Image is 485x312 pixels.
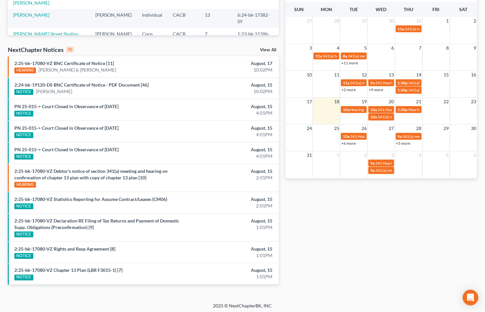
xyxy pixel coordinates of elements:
[398,88,408,92] span: 1:30p
[350,7,358,12] span: Tue
[376,7,387,12] span: Wed
[191,103,272,110] div: August, 15
[191,125,272,131] div: August, 15
[398,107,408,112] span: 1:30p
[66,47,74,53] div: 10
[14,218,179,230] a: 2:25-bk-17080-VZ Declaration RE Filing of Tax Returns and Payment of Domestic Supp. Obligations (...
[14,268,122,273] a: 2:25-bk-17080-VZ Chapter 13 Plan (LBR F3015-1) [7]
[375,80,434,85] span: 341 Hearing for [PERSON_NAME]
[191,168,272,174] div: August, 15
[191,146,272,153] div: August, 15
[306,151,313,159] span: 31
[191,60,272,67] div: August, 17
[388,71,395,79] span: 13
[14,147,119,152] a: PN 25-015-> Court Closed in Observance of [DATE]
[14,154,33,160] div: NOTICE
[350,107,394,112] span: Hearing for Dailleon Ford
[350,134,428,139] span: 341 Hearing for SOS-Secure One Services, Inc.
[336,44,340,52] span: 4
[398,134,402,139] span: 9a
[370,161,375,166] span: 9a
[13,31,78,43] a: [PERSON_NAME] Street Studios LLC
[343,107,349,112] span: 10a
[14,104,119,109] a: PN 25-015-> Court Closed in Observance of [DATE]
[333,124,340,132] span: 25
[378,107,436,112] span: 341 Hearing for [PERSON_NAME]
[191,274,272,280] div: 1:01PM
[137,28,168,46] td: Corp
[471,71,477,79] span: 16
[306,124,313,132] span: 24
[191,218,272,224] div: August, 15
[473,17,477,25] span: 2
[191,224,272,231] div: 1:01PM
[191,88,272,95] div: 10:02PM
[232,28,279,46] td: 1:23-bk-11396-VK
[14,204,33,209] div: NOTICE
[14,246,115,252] a: 2:25-bk-17080-VZ Rights and Resp Agreement [8]
[333,17,340,25] span: 28
[191,252,272,259] div: 1:01PM
[443,98,450,106] span: 22
[398,80,408,85] span: 1:30p
[388,124,395,132] span: 27
[90,9,137,28] td: [PERSON_NAME]
[306,98,313,106] span: 17
[341,141,356,146] a: +6 more
[443,71,450,79] span: 15
[416,98,422,106] span: 21
[191,246,272,252] div: August, 15
[416,17,422,25] span: 31
[443,124,450,132] span: 29
[14,60,114,66] a: 2:25-bk-17080-VZ BNC Certificate of Notice [11]
[14,275,33,281] div: NOTICE
[191,196,272,203] div: August, 15
[409,107,460,112] span: Hearing for [PERSON_NAME]
[370,168,375,173] span: 9a
[14,168,168,180] a: 2:25-bk-17080-VZ Debtor's notice of section 341(a) meeting and hearing on confirmation of chapter...
[378,114,441,119] span: 341(a) meeting for [PERSON_NAME]
[471,124,477,132] span: 30
[364,44,367,52] span: 5
[200,28,232,46] td: 7
[191,267,272,274] div: August, 15
[370,107,377,112] span: 10a
[14,82,149,88] a: 2:24-bk-19120-DS BNC Certificate of Notice - PDF Document [46]
[260,48,276,52] a: View All
[418,151,422,159] span: 4
[14,89,33,95] div: NOTICE
[396,141,411,146] a: +5 more
[388,98,395,106] span: 20
[361,98,367,106] span: 19
[14,182,36,188] div: HEARING
[333,71,340,79] span: 11
[191,110,272,116] div: 4:01PM
[473,44,477,52] span: 9
[14,253,33,259] div: NOTICE
[446,44,450,52] span: 8
[191,153,272,159] div: 4:01PM
[294,7,304,12] span: Sun
[191,174,272,181] div: 2:01PM
[168,28,200,46] td: CACB
[323,54,386,58] span: 341(a) Meeting for [PERSON_NAME]
[13,12,49,18] a: [PERSON_NAME]
[14,111,33,117] div: NOTICE
[309,44,313,52] span: 3
[200,9,232,28] td: 13
[306,17,313,25] span: 27
[361,124,367,132] span: 26
[361,71,367,79] span: 12
[350,80,413,85] span: 341(a) meeting for [PERSON_NAME]
[463,290,478,305] div: Open Intercom Messenger
[14,196,167,202] a: 2:25-bk-17080-VZ Statistics Reporting for Assume Contract/Leases (CM06)
[416,124,422,132] span: 28
[398,26,404,31] span: 11a
[370,114,377,119] span: 10a
[336,151,340,159] span: 1
[404,7,413,12] span: Thu
[348,54,411,58] span: 341(a) meeting for [PERSON_NAME]
[90,28,137,46] td: [PERSON_NAME]
[388,17,395,25] span: 30
[191,67,272,73] div: 10:02PM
